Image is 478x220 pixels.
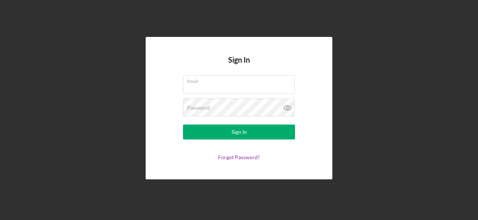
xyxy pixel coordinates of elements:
[232,125,247,139] div: Sign In
[187,76,295,84] label: Email
[228,56,250,75] h4: Sign In
[187,105,210,111] label: Password
[183,125,295,139] button: Sign In
[218,154,260,160] a: Forgot Password?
